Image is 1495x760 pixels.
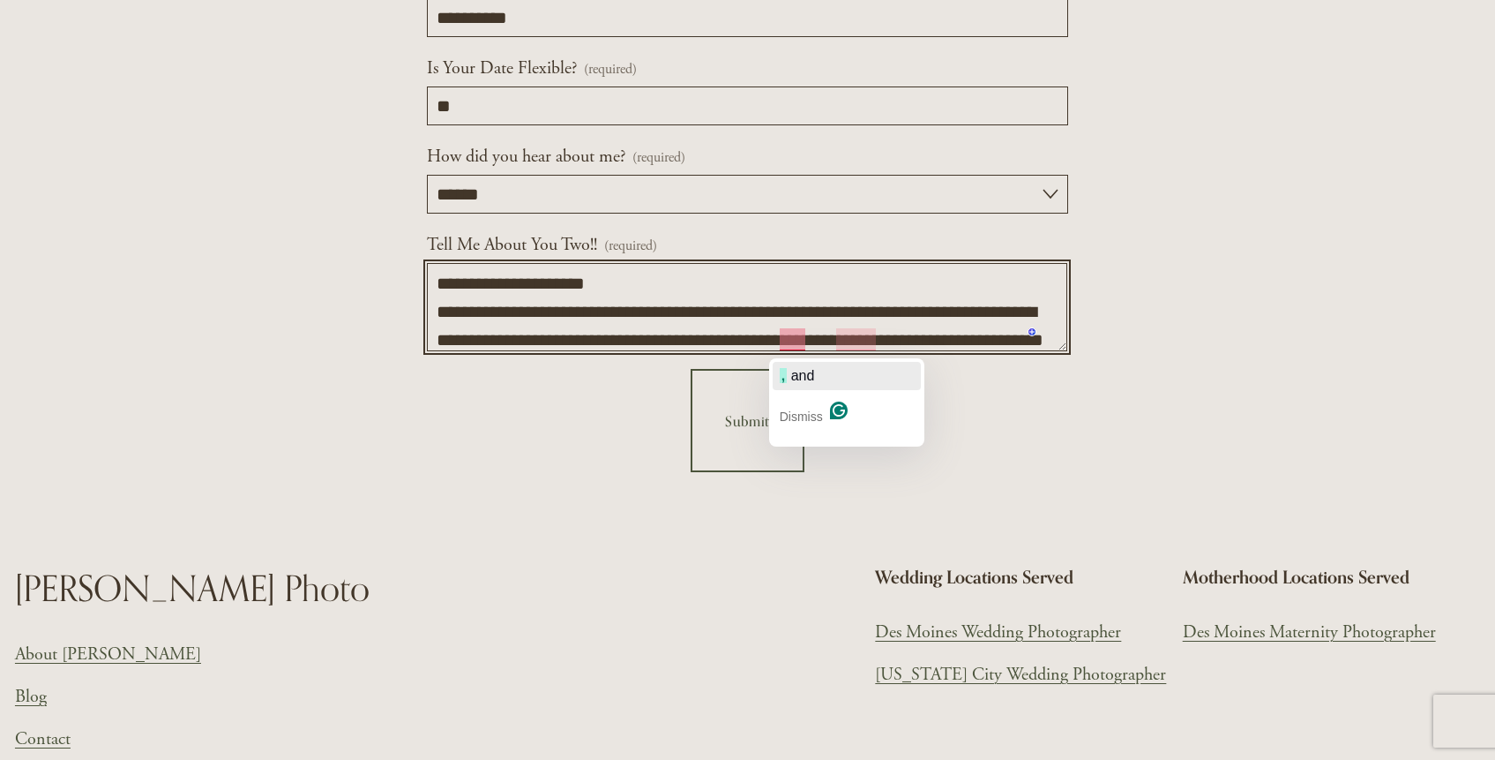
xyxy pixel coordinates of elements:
span: (required) [584,58,637,81]
span: (required) [604,235,657,258]
span: How did you hear about me? [427,143,625,171]
a: Des Moines Maternity Photographer [1183,619,1436,647]
span: Is Your Date Flexible? [427,55,577,83]
strong: Wedding Locations Served [875,566,1073,588]
a: Des Moines Wedding Photographer [875,619,1121,647]
a: [US_STATE] City Wedding Photographer [875,661,1166,689]
span: (required) [632,147,685,169]
textarea: To enrich screen reader interactions, please activate Accessibility in Grammarly extension settings [427,263,1067,351]
strong: Motherhood Locations Served [1183,566,1409,588]
select: How did you hear about me? [427,175,1067,214]
h3: [PERSON_NAME] Photo [15,565,374,613]
span: Submit [725,412,770,430]
a: About [PERSON_NAME] [15,641,201,669]
button: SubmitSubmit [691,369,804,472]
span: Tell Me About You Two!! [427,231,597,260]
a: Contact [15,726,71,754]
a: Blog [15,683,47,711]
